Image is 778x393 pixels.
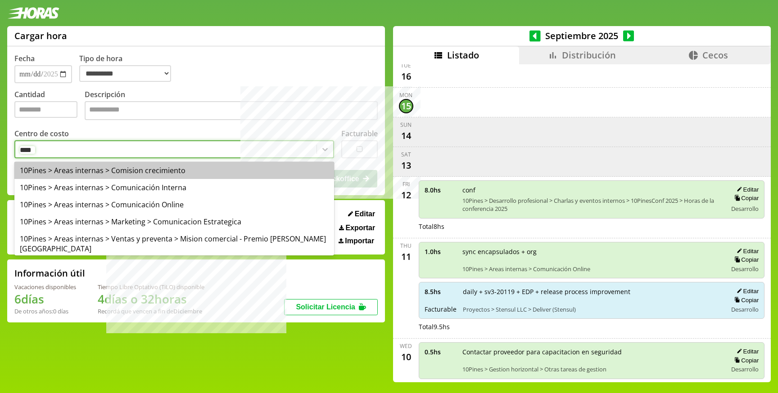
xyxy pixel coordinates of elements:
button: Solicitar Licencia [284,299,378,315]
span: Editar [355,210,375,218]
div: 10Pines > Areas internas > Marketing > Comunicacion Estrategica [14,213,334,230]
div: Tue [401,62,411,69]
button: Editar [734,287,759,295]
h2: Información útil [14,267,85,279]
button: Editar [734,186,759,193]
span: 1.0 hs [425,247,456,256]
span: 8.0 hs [425,186,456,194]
span: Importar [345,237,374,245]
button: Copiar [732,357,759,364]
label: Centro de costo [14,129,69,138]
label: Cantidad [14,89,85,122]
div: 11 [399,250,413,264]
span: 0.5 hs [425,348,456,356]
div: Sat [401,151,411,158]
img: logotipo [7,7,59,19]
div: 16 [399,69,413,84]
span: Septiembre 2025 [541,30,623,42]
div: Mon [399,91,412,99]
span: Listado [447,49,479,61]
div: scrollable content [393,64,771,381]
span: Exportar [345,224,375,232]
span: Contactar proveedor para capacitacion en seguridad [462,348,721,356]
div: Wed [400,342,412,350]
span: Desarrollo [731,305,759,313]
div: 10Pines > Areas internas > Comunicación Interna [14,179,334,196]
label: Facturable [341,129,378,138]
div: Sun [400,121,412,129]
span: 10Pines > Gestion horizontal > Otras tareas de gestion [462,365,721,373]
span: sync encapsulados + org [462,247,721,256]
div: Total 8 hs [419,222,765,231]
div: 10 [399,350,413,364]
span: daily + sv3-20119 + EDP + release process improvement [463,287,721,296]
div: 15 [399,99,413,113]
span: Distribución [562,49,616,61]
span: 10Pines > Areas internas > Comunicación Online [462,265,721,273]
div: Recordá que vencen a fin de [98,307,204,315]
button: Exportar [336,223,378,232]
span: Desarrollo [731,205,759,213]
select: Tipo de hora [79,65,171,82]
button: Copiar [732,296,759,304]
label: Tipo de hora [79,54,178,83]
div: Tiempo Libre Optativo (TiLO) disponible [98,283,204,291]
div: Fri [403,180,410,188]
span: Proyectos > Stensul LLC > Deliver (Stensul) [463,305,721,313]
button: Editar [734,247,759,255]
span: Desarrollo [731,265,759,273]
div: 12 [399,188,413,202]
div: De otros años: 0 días [14,307,76,315]
div: Total 9.5 hs [419,322,765,331]
button: Editar [734,348,759,355]
span: conf [462,186,721,194]
h1: Cargar hora [14,30,67,42]
div: Thu [400,242,412,250]
button: Copiar [732,256,759,263]
label: Descripción [85,89,378,122]
span: 10Pines > Desarrollo profesional > Charlas y eventos internos > 10PinesConf 2025 > Horas de la co... [462,196,721,213]
div: 10Pines > Areas internas > Ventas y preventa > Mision comercial - Premio [PERSON_NAME] [GEOGRAPHI... [14,230,334,257]
span: 8.5 hs [425,287,457,296]
h1: 6 días [14,291,76,307]
span: Solicitar Licencia [296,303,355,311]
b: Diciembre [173,307,202,315]
span: Desarrollo [731,365,759,373]
div: 13 [399,158,413,173]
button: Editar [345,210,378,219]
div: 14 [399,129,413,143]
span: Cecos [702,49,728,61]
button: Copiar [732,194,759,202]
h1: 4 días o 32 horas [98,291,204,307]
span: Facturable [425,305,457,313]
div: 10Pines > Areas internas > Comision crecimiento [14,162,334,179]
textarea: Descripción [85,101,378,120]
input: Cantidad [14,101,77,118]
label: Fecha [14,54,35,63]
div: 10Pines > Areas internas > Comunicación Online [14,196,334,213]
div: Vacaciones disponibles [14,283,76,291]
